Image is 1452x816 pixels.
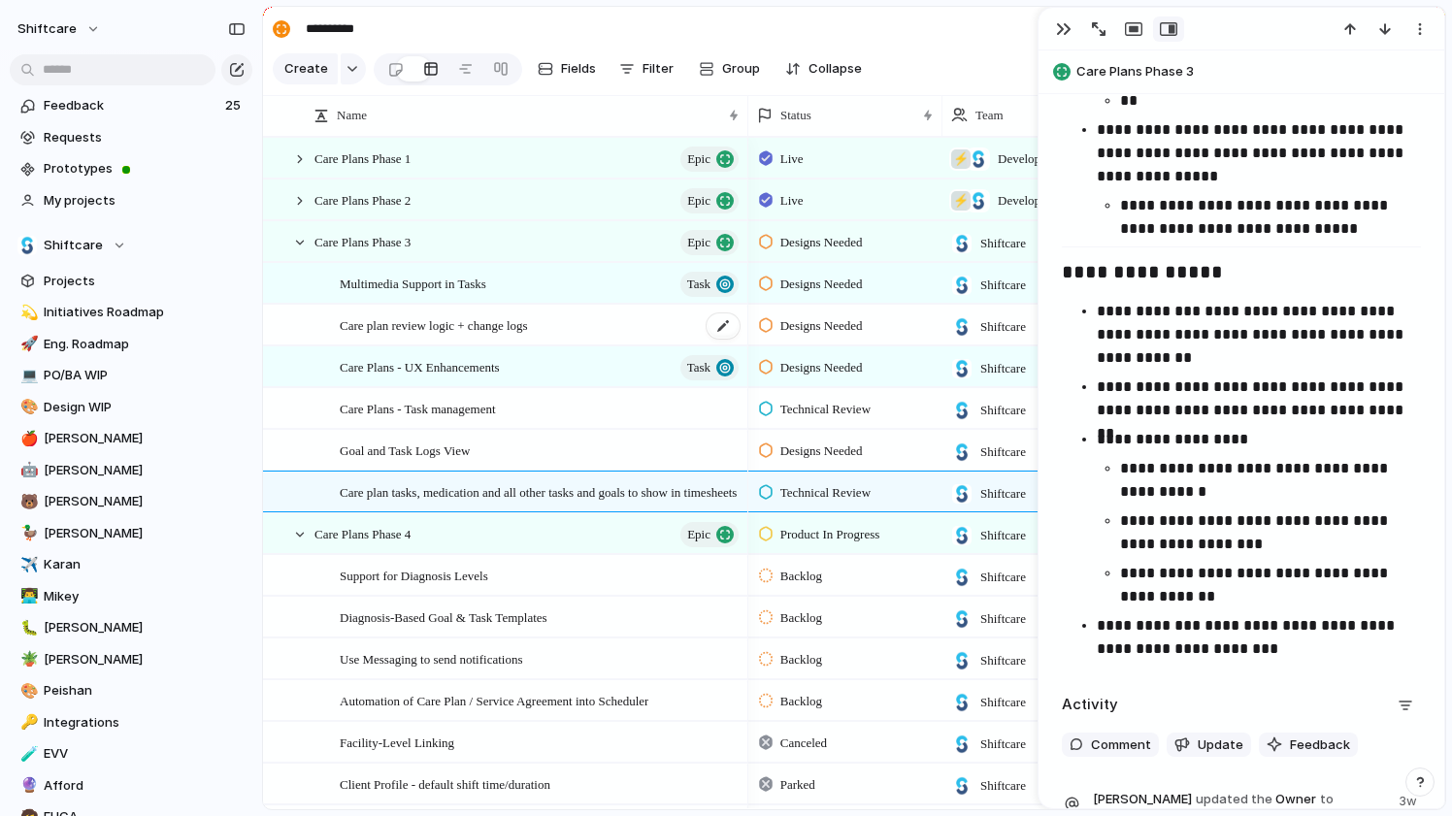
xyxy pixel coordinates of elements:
span: Care Plans Phase 2 [314,188,411,211]
a: 🪴[PERSON_NAME] [10,645,252,674]
span: Requests [44,128,246,147]
span: Shiftcare [980,234,1026,253]
div: ✈️Karan [10,550,252,579]
div: 🦆[PERSON_NAME] [10,519,252,548]
span: Design WIP [44,398,246,417]
span: Epic [687,146,710,173]
span: Epic [687,229,710,256]
button: 🔮 [17,776,37,796]
span: Live [780,149,804,169]
span: Development , Shiftcare [998,191,1114,211]
span: Group [722,59,760,79]
button: Epic [680,147,739,172]
a: Projects [10,267,252,296]
span: Epic [687,187,710,214]
span: Shiftcare [980,526,1026,545]
button: Epic [680,188,739,213]
button: Update [1167,733,1251,758]
div: 🐻 [20,491,34,513]
a: Requests [10,123,252,152]
button: 💫 [17,303,37,322]
span: Diagnosis-Based Goal & Task Templates [340,605,547,628]
span: Collapse [808,59,862,79]
span: updated the [1196,790,1272,809]
div: 🎨 [20,396,34,418]
button: 🧪 [17,744,37,764]
span: [PERSON_NAME] [44,650,246,669]
div: 🔮Afford [10,771,252,800]
span: EVV [44,744,246,764]
button: Care Plans Phase 3 [1047,56,1435,87]
button: 👨‍💻 [17,587,37,606]
span: Comment [1091,735,1151,755]
span: Shiftcare [980,693,1026,712]
a: My projects [10,186,252,215]
span: [PERSON_NAME] [44,492,246,511]
span: Care Plans - UX Enhancements [340,355,500,377]
span: Facility-Level Linking [340,731,454,753]
span: Task [687,271,710,298]
span: Integrations [44,713,246,733]
button: 🐛 [17,618,37,637]
span: [PERSON_NAME] [44,461,246,480]
div: ✈️ [20,554,34,576]
span: Projects [44,272,246,291]
span: Create [284,59,328,79]
span: Support for Diagnosis Levels [340,564,488,586]
a: 🎨Peishan [10,676,252,705]
button: Feedback [1259,733,1358,758]
span: Care Plans Phase 3 [1076,62,1435,82]
button: Shiftcare [10,231,252,260]
a: 💻PO/BA WIP [10,361,252,390]
span: Shiftcare [980,776,1026,796]
a: 🤖[PERSON_NAME] [10,456,252,485]
span: Care plan tasks, medication and all other tasks and goals to show in timesheets [340,480,737,503]
span: Designs Needed [780,233,863,252]
span: Feedback [1290,735,1350,755]
span: Shiftcare [980,651,1026,670]
button: Fields [530,53,604,84]
div: 🔮 [20,774,34,797]
span: Live [780,191,804,211]
a: 🐻[PERSON_NAME] [10,487,252,516]
span: Fields [561,59,596,79]
button: 🔑 [17,713,37,733]
span: Team [975,106,1004,125]
span: Designs Needed [780,358,863,377]
h2: Activity [1062,694,1118,716]
button: Collapse [777,53,870,84]
div: 🧪EVV [10,739,252,768]
div: 🐛 [20,617,34,639]
span: Eng. Roadmap [44,335,246,354]
span: Shiftcare [980,442,1026,462]
a: 🐛[PERSON_NAME] [10,613,252,642]
div: 🎨 [20,680,34,702]
a: 🚀Eng. Roadmap [10,330,252,359]
div: ⚡ [951,191,971,211]
span: Canceled [780,734,827,753]
div: 💫 [20,302,34,324]
span: Client Profile - default shift time/duration [340,772,550,795]
button: Comment [1062,733,1159,758]
span: Shiftcare [980,734,1026,754]
span: Backlog [780,650,822,669]
a: 🔑Integrations [10,708,252,737]
span: Task [687,354,710,381]
button: 🎨 [17,681,37,701]
span: Shiftcare [980,317,1026,337]
a: Feedback25 [10,91,252,120]
button: Create [273,53,338,84]
span: [PERSON_NAME] [44,429,246,448]
a: 👨‍💻Mikey [10,582,252,611]
span: Use Messaging to send notifications [340,647,522,669]
span: My projects [44,191,246,211]
span: Goal and Task Logs View [340,439,470,461]
span: Care Plans - Task management [340,397,496,419]
span: [PERSON_NAME] [44,524,246,543]
span: Status [780,106,811,125]
span: Afford [44,776,246,796]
